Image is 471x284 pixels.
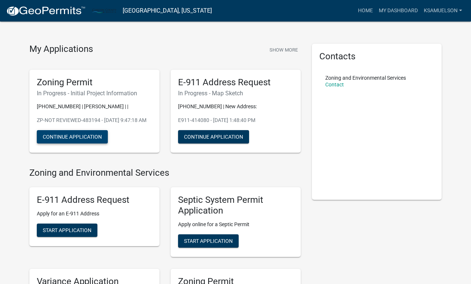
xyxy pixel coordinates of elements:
[123,4,212,17] a: [GEOGRAPHIC_DATA], [US_STATE]
[178,77,293,88] h5: E-911 Address Request
[178,234,239,248] button: Start Application
[37,90,152,97] h6: In Progress - Initial Project Information
[267,44,301,56] button: Show More
[178,221,293,228] p: Apply online for a Septic Permit
[37,77,152,88] h5: Zoning Permit
[37,224,97,237] button: Start Application
[178,116,293,124] p: E911-414080 - [DATE] 1:48:40 PM
[37,116,152,124] p: ZP-NOT REVIEWED-483194 - [DATE] 9:47:18 AM
[319,51,435,62] h5: Contacts
[421,4,465,18] a: ksamuelson
[37,130,108,143] button: Continue Application
[29,44,93,55] h4: My Applications
[29,168,301,178] h4: Zoning and Environmental Services
[355,4,376,18] a: Home
[325,82,344,87] a: Contact
[178,90,293,97] h6: In Progress - Map Sketch
[37,195,152,205] h5: E-911 Address Request
[325,75,406,80] p: Zoning and Environmental Services
[91,6,117,16] img: Carlton County, Minnesota
[178,130,249,143] button: Continue Application
[376,4,421,18] a: My Dashboard
[37,210,152,218] p: Apply for an E-911 Address
[43,227,91,233] span: Start Application
[178,195,293,216] h5: Septic System Permit Application
[37,103,152,110] p: [PHONE_NUMBER] | [PERSON_NAME] | |
[178,103,293,110] p: [PHONE_NUMBER] | New Address:
[184,238,233,244] span: Start Application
